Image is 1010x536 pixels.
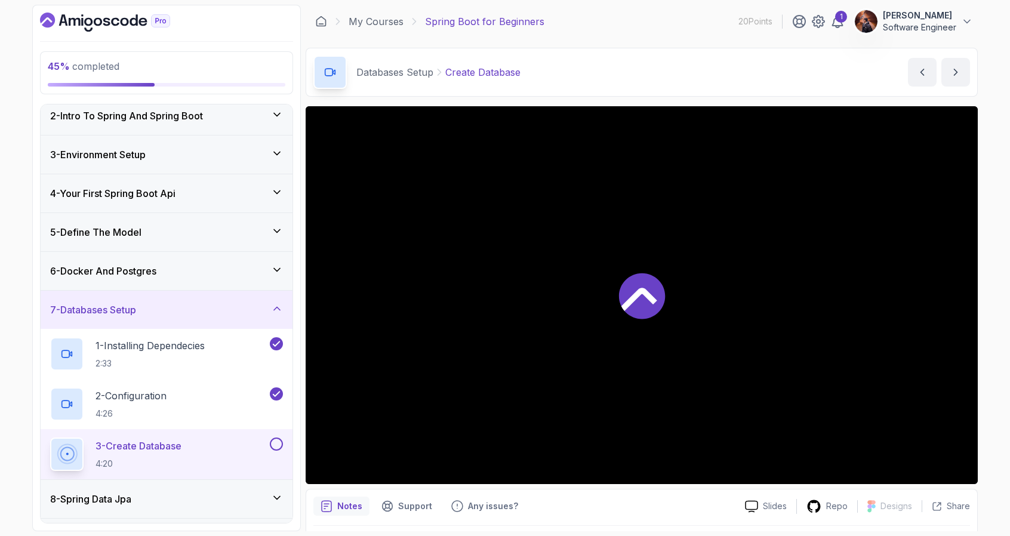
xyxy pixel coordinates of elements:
button: next content [941,58,970,87]
a: 1 [830,14,845,29]
button: Feedback button [444,497,525,516]
p: Any issues? [468,500,518,512]
button: 8-Spring Data Jpa [41,480,292,518]
p: Slides [763,500,787,512]
button: 2-Intro To Spring And Spring Boot [41,97,292,135]
p: 3 - Create Database [96,439,181,453]
a: My Courses [349,14,404,29]
button: 4-Your First Spring Boot Api [41,174,292,212]
button: Share [922,500,970,512]
p: Repo [826,500,848,512]
p: Databases Setup [356,65,433,79]
p: Software Engineer [883,21,956,33]
p: 2 - Configuration [96,389,167,403]
p: Designs [880,500,912,512]
h3: 8 - Spring Data Jpa [50,492,131,506]
p: Notes [337,500,362,512]
button: Support button [374,497,439,516]
h3: 5 - Define The Model [50,225,141,239]
button: 5-Define The Model [41,213,292,251]
p: Create Database [445,65,521,79]
button: 3-Environment Setup [41,135,292,174]
button: 6-Docker And Postgres [41,252,292,290]
p: Share [947,500,970,512]
a: Dashboard [40,13,198,32]
a: Slides [735,500,796,513]
h3: 7 - Databases Setup [50,303,136,317]
button: 7-Databases Setup [41,291,292,329]
h3: 6 - Docker And Postgres [50,264,156,278]
p: 1 - Installing Dependecies [96,338,205,353]
div: 1 [835,11,847,23]
button: notes button [313,497,369,516]
p: 2:33 [96,358,205,369]
h3: 4 - Your First Spring Boot Api [50,186,175,201]
button: 3-Create Database4:20 [50,438,283,471]
a: Repo [797,499,857,514]
img: user profile image [855,10,877,33]
span: completed [48,60,119,72]
span: 45 % [48,60,70,72]
h3: 2 - Intro To Spring And Spring Boot [50,109,203,123]
h3: 3 - Environment Setup [50,147,146,162]
p: Spring Boot for Beginners [425,14,544,29]
p: 20 Points [738,16,772,27]
button: 1-Installing Dependecies2:33 [50,337,283,371]
a: Dashboard [315,16,327,27]
p: 4:20 [96,458,181,470]
button: previous content [908,58,937,87]
p: Support [398,500,432,512]
p: [PERSON_NAME] [883,10,956,21]
button: 2-Configuration4:26 [50,387,283,421]
p: 4:26 [96,408,167,420]
button: user profile image[PERSON_NAME]Software Engineer [854,10,973,33]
